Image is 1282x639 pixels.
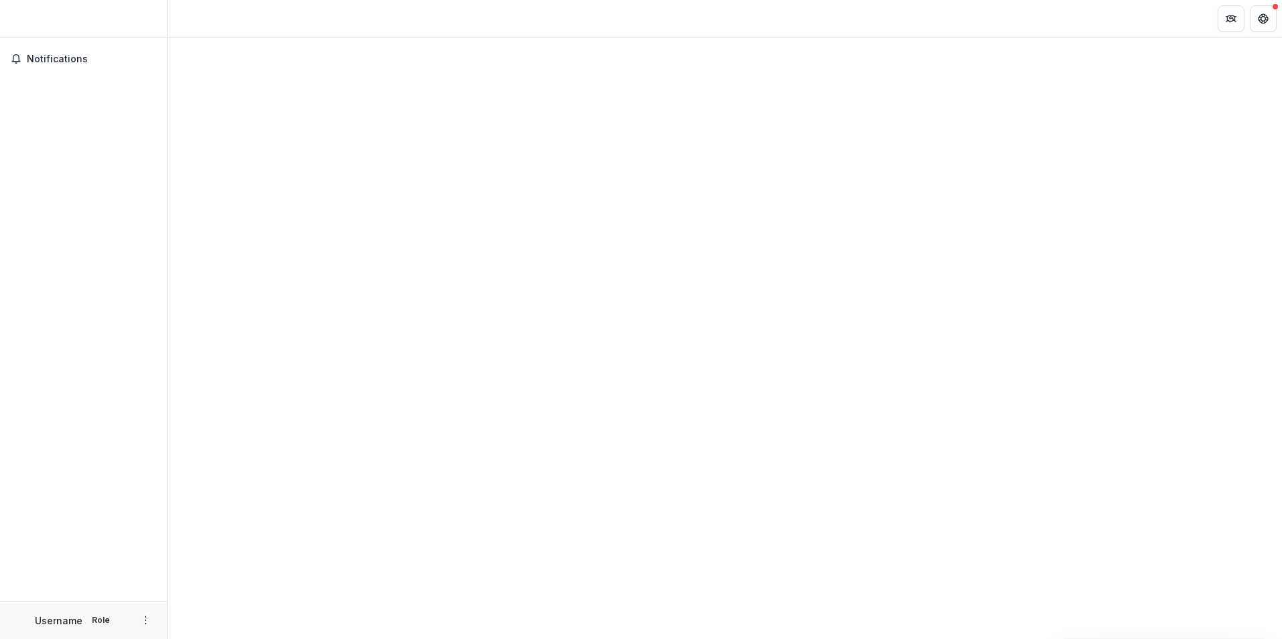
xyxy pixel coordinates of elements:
[1218,5,1244,32] button: Partners
[1250,5,1277,32] button: Get Help
[137,612,154,628] button: More
[27,54,156,65] span: Notifications
[88,614,114,626] p: Role
[35,614,82,628] p: Username
[5,48,162,70] button: Notifications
